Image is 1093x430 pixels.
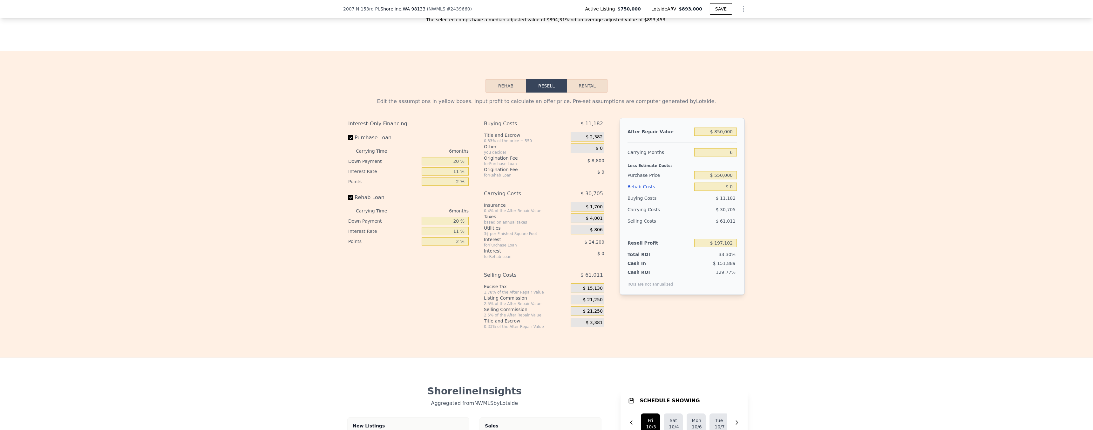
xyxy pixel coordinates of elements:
span: $ 0 [596,146,603,151]
button: Rehab [485,79,526,93]
div: 0.33% of the price + 550 [484,138,568,143]
div: Purchase Price [628,170,692,181]
div: you decide! [484,150,568,155]
label: Purchase Loan [348,132,419,143]
input: Rehab Loan [348,195,353,200]
div: 10/7 [715,424,723,430]
span: $ 30,705 [580,188,603,199]
div: Total ROI [628,251,667,258]
span: $ 61,011 [580,269,603,281]
div: Excise Tax [484,283,568,290]
div: After Repair Value [628,126,692,137]
span: $ 3,381 [586,320,602,326]
span: $ 11,182 [580,118,603,129]
span: $ 151,889 [713,261,736,266]
div: Selling Costs [484,269,555,281]
div: Down Payment [348,156,419,166]
span: $750,000 [617,6,641,12]
div: for Purchase Loan [484,161,555,166]
div: 10/4 [669,424,678,430]
div: Edit the assumptions in yellow boxes. Input profit to calculate an offer price. Pre-set assumptio... [348,98,745,105]
button: Show Options [737,3,750,15]
span: 33.30% [719,252,736,257]
span: $ 806 [590,227,603,233]
div: Insurance [484,202,568,208]
div: Sales [485,423,596,429]
div: 2.5% of the After Repair Value [484,301,568,306]
button: Rental [567,79,608,93]
span: $ 21,250 [583,309,603,314]
div: based on annual taxes [484,220,568,225]
div: Buying Costs [628,192,692,204]
div: Aggregated from NWMLS by Lotside [348,397,601,407]
div: 10/3 [646,424,655,430]
div: Selling Commission [484,306,568,313]
span: $ 61,011 [716,218,736,224]
div: Cash In [628,260,667,267]
span: # 2439660 [447,6,470,11]
span: $ 11,182 [716,196,736,201]
div: Interest-Only Financing [348,118,469,129]
div: Utilities [484,225,568,231]
div: Carrying Months [628,147,692,158]
div: Resell Profit [628,237,692,249]
span: $ 30,705 [716,207,736,212]
span: $ 8,800 [587,158,604,163]
span: $ 2,382 [586,134,602,140]
div: Fri [646,417,655,424]
div: Carrying Costs [484,188,555,199]
div: Other [484,143,568,150]
span: NWMLS [429,6,445,11]
span: 2007 N 153rd Pl [343,6,379,12]
div: Mon [692,417,701,424]
span: $ 0 [597,251,604,256]
span: $ 4,001 [586,216,602,221]
span: Lotside ARV [651,6,679,12]
div: 6 months [400,206,469,216]
span: $ 15,130 [583,286,603,291]
div: Carrying Time [356,146,397,156]
span: $ 1,700 [586,204,602,210]
div: for Rehab Loan [484,173,555,178]
div: 0.33% of the After Repair Value [484,324,568,329]
span: , Shoreline [379,6,425,12]
div: Cash ROI [628,269,673,275]
div: Interest Rate [348,226,419,236]
div: ( ) [427,6,472,12]
span: Active Listing [585,6,617,12]
div: Carrying Time [356,206,397,216]
span: $ 24,200 [585,239,604,245]
div: 0.4% of the After Repair Value [484,208,568,213]
div: Shoreline Insights [348,385,601,397]
div: Selling Costs [628,215,692,227]
div: Listing Commission [484,295,568,301]
div: ROIs are not annualized [628,275,673,287]
button: SAVE [710,3,732,15]
div: Rehab Costs [628,181,692,192]
div: Sat [669,417,678,424]
span: $ 21,250 [583,297,603,303]
div: Carrying Costs [628,204,667,215]
div: Points [348,236,419,246]
div: Less Estimate Costs: [628,158,737,170]
div: Interest [484,248,555,254]
h1: SCHEDULE SHOWING [640,397,700,405]
div: for Rehab Loan [484,254,555,259]
div: Interest [484,236,555,243]
div: Origination Fee [484,166,555,173]
div: Points [348,177,419,187]
div: Down Payment [348,216,419,226]
span: , WA 98133 [401,6,425,11]
div: 3¢ per Finished Square Foot [484,231,568,236]
div: for Purchase Loan [484,243,555,248]
span: $ 0 [597,170,604,175]
div: Interest Rate [348,166,419,177]
div: 10/6 [692,424,701,430]
div: Tue [715,417,723,424]
div: 2.5% of the After Repair Value [484,313,568,318]
div: New Listings [353,423,464,429]
div: Origination Fee [484,155,555,161]
label: Rehab Loan [348,192,419,203]
button: Resell [526,79,567,93]
div: Title and Escrow [484,318,568,324]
